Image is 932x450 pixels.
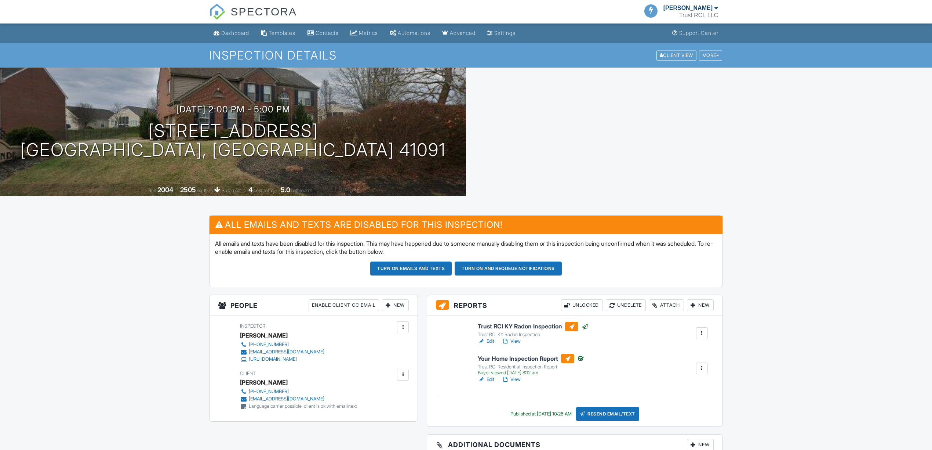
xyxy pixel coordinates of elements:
[669,26,721,40] a: Support Center
[656,50,696,60] div: Client View
[291,188,312,193] span: bathrooms
[249,356,297,362] div: [URL][DOMAIN_NAME]
[439,26,478,40] a: Advanced
[240,330,288,341] div: [PERSON_NAME]
[382,299,409,311] div: New
[309,299,379,311] div: Enable Client CC Email
[240,395,357,403] a: [EMAIL_ADDRESS][DOMAIN_NAME]
[502,338,521,345] a: View
[576,407,639,421] div: Resend Email/Text
[230,4,297,19] span: SPECTORA
[249,396,324,402] div: [EMAIL_ADDRESS][DOMAIN_NAME]
[347,26,381,40] a: Metrics
[221,30,249,36] div: Dashboard
[561,299,603,311] div: Unlocked
[269,30,295,36] div: Templates
[606,299,646,311] div: Undelete
[240,323,265,329] span: Inspector
[249,349,324,355] div: [EMAIL_ADDRESS][DOMAIN_NAME]
[478,322,589,331] h6: Trust RCI KY Radon Inspection
[427,295,722,316] h3: Reports
[663,4,713,12] div: [PERSON_NAME]
[176,104,290,114] h3: [DATE] 2:00 pm - 5:00 pm
[304,26,342,40] a: Contacts
[679,12,718,19] div: Trust RCI, LLC
[210,216,722,234] h3: All emails and texts are disabled for this inspection!
[240,356,324,363] a: [URL][DOMAIN_NAME]
[494,30,516,36] div: Settings
[679,30,718,36] div: Support Center
[359,30,378,36] div: Metrics
[254,188,274,193] span: bedrooms
[510,411,572,417] div: Published at [DATE] 10:26 AM
[180,186,196,194] div: 2505
[478,332,589,338] div: Trust RCI KY Radon Inspection
[281,186,290,194] div: 5.0
[240,348,324,356] a: [EMAIL_ADDRESS][DOMAIN_NAME]
[209,11,297,25] a: SPECTORA
[484,26,518,40] a: Settings
[249,403,357,409] div: Language barrier possible, client is ok with email/text
[215,240,717,256] p: All emails and texts have been disabled for this inspection. This may have happened due to someon...
[240,371,256,376] span: Client
[316,30,339,36] div: Contacts
[240,377,288,388] div: [PERSON_NAME]
[20,121,446,160] h1: [STREET_ADDRESS] [GEOGRAPHIC_DATA], [GEOGRAPHIC_DATA] 41091
[478,322,589,338] a: Trust RCI KY Radon Inspection Trust RCI KY Radon Inspection
[240,388,357,395] a: [PHONE_NUMBER]
[478,364,585,370] div: Trust RCI Residential Inspection Report
[258,26,298,40] a: Templates
[502,376,521,383] a: View
[455,262,562,276] button: Turn on and Requeue Notifications
[211,26,252,40] a: Dashboard
[249,342,289,348] div: [PHONE_NUMBER]
[370,262,452,276] button: Turn on emails and texts
[210,295,418,316] h3: People
[687,299,714,311] div: New
[649,299,684,311] div: Attach
[478,354,585,363] h6: Your Home Inspection Report
[209,49,723,62] h1: Inspection Details
[656,52,698,58] a: Client View
[197,188,207,193] span: sq. ft.
[450,30,476,36] div: Advanced
[398,30,430,36] div: Automations
[478,338,494,345] a: Edit
[240,341,324,348] a: [PHONE_NUMBER]
[222,188,241,193] span: basement
[478,354,585,376] a: Your Home Inspection Report Trust RCI Residential Inspection Report Buyer viewed [DATE] 8:12 am
[157,186,173,194] div: 2004
[478,370,585,376] div: Buyer viewed [DATE] 8:12 am
[148,188,156,193] span: Built
[699,50,722,60] div: More
[248,186,252,194] div: 4
[478,376,494,383] a: Edit
[209,4,225,20] img: The Best Home Inspection Software - Spectora
[249,389,289,395] div: [PHONE_NUMBER]
[387,26,433,40] a: Automations (Basic)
